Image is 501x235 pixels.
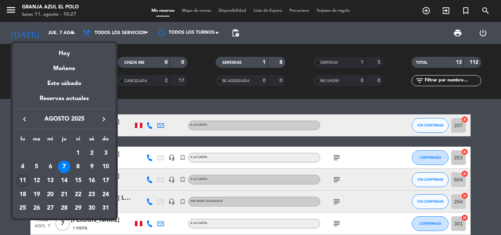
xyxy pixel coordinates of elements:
div: 12 [30,175,43,187]
td: 29 de agosto de 2025 [71,202,85,216]
div: 29 [72,202,84,215]
div: 17 [99,175,112,187]
div: 25 [17,202,29,215]
div: Mañana [13,58,116,73]
td: 19 de agosto de 2025 [30,188,44,202]
td: 4 de agosto de 2025 [16,160,30,174]
span: agosto 2025 [31,114,97,124]
i: keyboard_arrow_right [99,115,108,124]
div: 27 [44,202,56,215]
td: 5 de agosto de 2025 [30,160,44,174]
td: 9 de agosto de 2025 [85,160,99,174]
td: 22 de agosto de 2025 [71,188,85,202]
td: 18 de agosto de 2025 [16,188,30,202]
div: 21 [58,188,70,201]
i: keyboard_arrow_left [20,115,29,124]
div: 6 [44,161,56,173]
div: 22 [72,188,84,201]
div: 13 [44,175,56,187]
td: 2 de agosto de 2025 [85,146,99,160]
td: 23 de agosto de 2025 [85,188,99,202]
td: 1 de agosto de 2025 [71,146,85,160]
th: viernes [71,135,85,146]
td: 7 de agosto de 2025 [57,160,71,174]
div: 24 [99,188,112,201]
th: domingo [99,135,113,146]
div: 23 [85,188,98,201]
td: 11 de agosto de 2025 [16,174,30,188]
button: keyboard_arrow_right [97,114,110,124]
td: 25 de agosto de 2025 [16,202,30,216]
td: 27 de agosto de 2025 [43,202,57,216]
td: AGO. [16,146,71,160]
div: Este sábado [13,73,116,94]
div: 5 [30,161,43,173]
td: 14 de agosto de 2025 [57,174,71,188]
div: 20 [44,188,56,201]
td: 15 de agosto de 2025 [71,174,85,188]
td: 12 de agosto de 2025 [30,174,44,188]
td: 20 de agosto de 2025 [43,188,57,202]
th: lunes [16,135,30,146]
td: 31 de agosto de 2025 [99,202,113,216]
div: 14 [58,175,70,187]
div: 2 [85,147,98,159]
td: 3 de agosto de 2025 [99,146,113,160]
div: 28 [58,202,70,215]
div: 4 [17,161,29,173]
div: 3 [99,147,112,159]
td: 6 de agosto de 2025 [43,160,57,174]
td: 8 de agosto de 2025 [71,160,85,174]
div: 16 [85,175,98,187]
td: 21 de agosto de 2025 [57,188,71,202]
th: martes [30,135,44,146]
div: 10 [99,161,112,173]
td: 17 de agosto de 2025 [99,174,113,188]
div: Reservas actuales [13,94,116,109]
div: 19 [30,188,43,201]
div: 15 [72,175,84,187]
div: 26 [30,202,43,215]
td: 26 de agosto de 2025 [30,202,44,216]
div: 8 [72,161,84,173]
th: jueves [57,135,71,146]
td: 16 de agosto de 2025 [85,174,99,188]
button: keyboard_arrow_left [18,114,31,124]
div: 1 [72,147,84,159]
div: 18 [17,188,29,201]
td: 28 de agosto de 2025 [57,202,71,216]
div: Hoy [13,43,116,58]
div: 11 [17,175,29,187]
div: 7 [58,161,70,173]
td: 13 de agosto de 2025 [43,174,57,188]
th: miércoles [43,135,57,146]
td: 10 de agosto de 2025 [99,160,113,174]
td: 24 de agosto de 2025 [99,188,113,202]
td: 30 de agosto de 2025 [85,202,99,216]
div: 31 [99,202,112,215]
div: 30 [85,202,98,215]
th: sábado [85,135,99,146]
div: 9 [85,161,98,173]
